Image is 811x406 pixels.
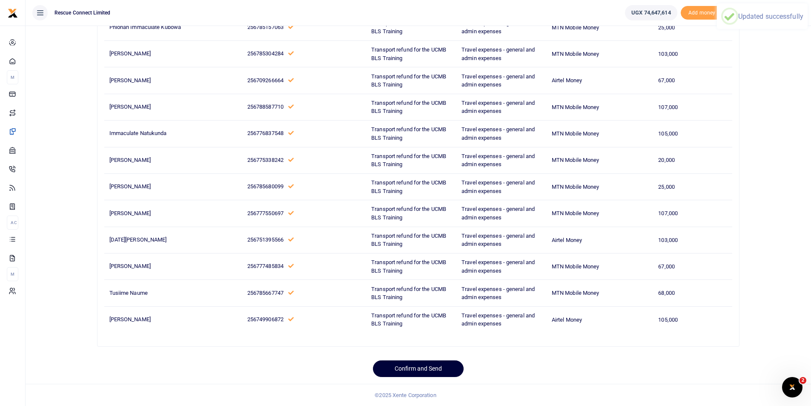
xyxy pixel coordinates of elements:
td: 103,000 [653,41,732,67]
a: logo-small logo-large logo-large [8,9,18,16]
td: MTN Mobile Money [547,94,653,120]
span: 256785304284 [247,50,284,57]
a: This number has been validated [288,104,294,110]
span: Immaculate Natukunda [109,130,167,136]
td: Travel expenses - general and admin expenses [457,200,547,227]
td: MTN Mobile Money [547,200,653,227]
td: Travel expenses - general and admin expenses [457,67,547,94]
span: [PERSON_NAME] [109,50,151,57]
span: 256777550697 [247,210,284,216]
iframe: Intercom live chat [782,377,802,397]
a: Add money [681,9,723,15]
td: Transport refund for the UCMB BLS Training [367,67,457,94]
td: MTN Mobile Money [547,147,653,173]
td: Transport refund for the UCMB BLS Training [367,280,457,306]
td: 103,000 [653,227,732,253]
a: This number has been validated [288,50,294,57]
td: Travel expenses - general and admin expenses [457,41,547,67]
td: 67,000 [653,253,732,280]
span: UGX 74,647,614 [631,9,671,17]
td: 25,000 [653,14,732,40]
li: M [7,70,18,84]
td: Travel expenses - general and admin expenses [457,147,547,173]
td: Travel expenses - general and admin expenses [457,14,547,40]
a: This number has been validated [288,157,294,163]
td: Travel expenses - general and admin expenses [457,173,547,200]
td: 107,000 [653,94,732,120]
td: Transport refund for the UCMB BLS Training [367,227,457,253]
span: 256785680099 [247,183,284,190]
li: Wallet ballance [622,5,680,20]
td: Transport refund for the UCMB BLS Training [367,41,457,67]
td: Transport refund for the UCMB BLS Training [367,94,457,120]
td: Travel expenses - general and admin expenses [457,306,547,333]
span: 256785157063 [247,24,284,30]
td: Travel expenses - general and admin expenses [457,121,547,147]
span: 256751395566 [247,236,284,243]
span: [DATE][PERSON_NAME] [109,236,167,243]
td: Airtel Money [547,67,653,94]
td: Transport refund for the UCMB BLS Training [367,147,457,173]
td: 67,000 [653,67,732,94]
td: MTN Mobile Money [547,253,653,280]
span: [PERSON_NAME] [109,316,151,322]
td: 105,000 [653,121,732,147]
a: This number has been validated [288,236,294,243]
td: 25,000 [653,173,732,200]
span: [PERSON_NAME] [109,157,151,163]
td: MTN Mobile Money [547,14,653,40]
td: Transport refund for the UCMB BLS Training [367,14,457,40]
a: UGX 74,647,614 [625,5,677,20]
td: Travel expenses - general and admin expenses [457,227,547,253]
td: 68,000 [653,280,732,306]
span: 256775338242 [247,157,284,163]
a: This number has been validated [288,24,294,30]
span: 256709266664 [247,77,284,84]
a: This number has been validated [288,316,294,322]
td: 105,000 [653,306,732,333]
img: logo-small [8,8,18,18]
li: Toup your wallet [681,6,723,20]
td: Travel expenses - general and admin expenses [457,253,547,280]
td: MTN Mobile Money [547,41,653,67]
td: Travel expenses - general and admin expenses [457,280,547,306]
td: 20,000 [653,147,732,173]
a: This number has been validated [288,263,294,269]
td: Transport refund for the UCMB BLS Training [367,306,457,333]
span: 256776837548 [247,130,284,136]
span: 256777485834 [247,263,284,269]
td: Travel expenses - general and admin expenses [457,94,547,120]
a: This number has been validated [288,183,294,190]
span: Phionah Immaculate Kubowa [109,24,181,30]
button: Confirm and Send [373,360,464,377]
span: [PERSON_NAME] [109,210,151,216]
td: Transport refund for the UCMB BLS Training [367,173,457,200]
td: MTN Mobile Money [547,280,653,306]
span: 256785667747 [247,290,284,296]
li: Ac [7,216,18,230]
a: This number has been validated [288,77,294,84]
td: MTN Mobile Money [547,173,653,200]
a: This number has been validated [288,210,294,216]
span: Rescue Connect Limited [51,9,114,17]
td: Transport refund for the UCMB BLS Training [367,253,457,280]
span: Add money [681,6,723,20]
span: [PERSON_NAME] [109,183,151,190]
span: 256788587710 [247,104,284,110]
li: M [7,267,18,281]
div: Updated successfully [738,12,803,20]
span: 2 [800,377,806,384]
td: Airtel Money [547,306,653,333]
td: MTN Mobile Money [547,121,653,147]
a: This number has been validated [288,290,294,296]
td: 107,000 [653,200,732,227]
span: 256749906872 [247,316,284,322]
span: [PERSON_NAME] [109,77,151,84]
span: [PERSON_NAME] [109,263,151,269]
span: [PERSON_NAME] [109,104,151,110]
td: Transport refund for the UCMB BLS Training [367,121,457,147]
td: Airtel Money [547,227,653,253]
td: Transport refund for the UCMB BLS Training [367,200,457,227]
span: Tusiime Naume [109,290,148,296]
a: This number has been validated [288,130,294,136]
